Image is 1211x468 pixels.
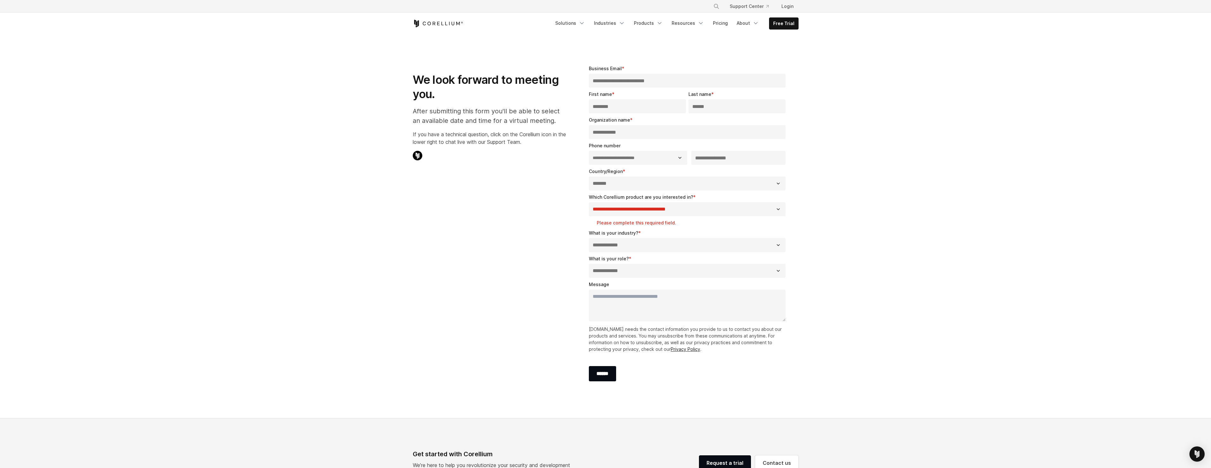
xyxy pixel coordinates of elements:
span: Phone number [589,143,621,148]
div: Get started with Corellium [413,449,575,459]
span: What is your industry? [589,230,638,236]
p: After submitting this form you'll be able to select an available date and time for a virtual meet... [413,106,566,125]
span: Message [589,282,609,287]
span: Country/Region [589,169,623,174]
a: Resources [668,17,708,29]
span: Last name [688,91,711,97]
span: Organization name [589,117,630,123]
img: Corellium Chat Icon [413,151,422,160]
button: Search [711,1,722,12]
span: Which Corellium product are you interested in? [589,194,693,200]
div: Navigation Menu [551,17,799,30]
p: [DOMAIN_NAME] needs the contact information you provide to us to contact you about our products a... [589,326,788,352]
p: If you have a technical question, click on the Corellium icon in the lower right to chat live wit... [413,130,566,146]
a: Free Trial [769,18,798,29]
a: Industries [590,17,629,29]
span: First name [589,91,612,97]
a: Pricing [709,17,732,29]
a: About [733,17,763,29]
div: Navigation Menu [706,1,799,12]
a: Support Center [725,1,774,12]
h1: We look forward to meeting you. [413,73,566,101]
span: Business Email [589,66,622,71]
a: Products [630,17,667,29]
a: Solutions [551,17,589,29]
a: Login [776,1,799,12]
a: Corellium Home [413,20,463,27]
div: Open Intercom Messenger [1189,446,1205,462]
a: Privacy Policy [671,346,700,352]
label: Please complete this required field. [597,220,788,226]
span: What is your role? [589,256,629,261]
